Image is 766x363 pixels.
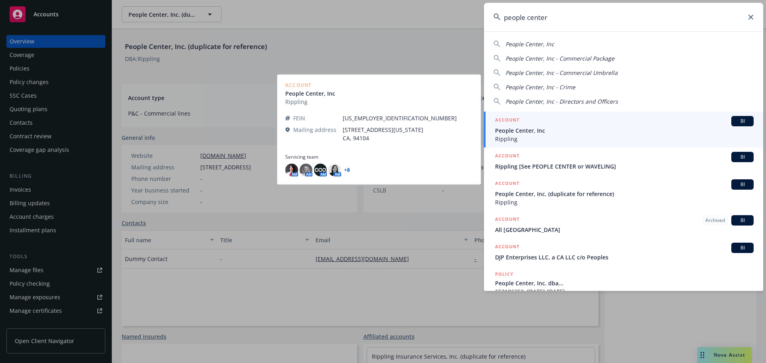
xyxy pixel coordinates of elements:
[734,217,750,224] span: BI
[734,118,750,125] span: BI
[495,279,754,287] span: People Center, Inc. dba...
[495,226,754,234] span: All [GEOGRAPHIC_DATA]
[505,69,618,77] span: People Center, Inc - Commercial Umbrella
[495,253,754,261] span: DJP Enterprises LLC, a CA LLC c/o Peoples
[484,238,763,266] a: ACCOUNTBIDJP Enterprises LLC, a CA LLC c/o Peoples
[505,83,575,91] span: People Center, Inc - Crime
[484,211,763,238] a: ACCOUNTArchivedBIAll [GEOGRAPHIC_DATA]
[505,98,618,105] span: People Center, Inc - Directors and Officers
[505,40,554,48] span: People Center, Inc
[484,266,763,300] a: POLICYPeople Center, Inc. dba...652186353, [DATE]-[DATE]
[484,112,763,147] a: ACCOUNTBIPeople Center, IncRippling
[484,175,763,211] a: ACCOUNTBIPeople Center, Inc. (duplicate for reference)Rippling
[495,116,519,126] h5: ACCOUNT
[734,181,750,188] span: BI
[484,3,763,31] input: Search...
[484,147,763,175] a: ACCOUNTBIRippling [See PEOPLE CENTER or WAVELING]
[495,162,754,171] span: Rippling [See PEOPLE CENTER or WAVELING]
[705,217,725,224] span: Archived
[495,270,513,278] h5: POLICY
[734,153,750,161] span: BI
[495,198,754,206] span: Rippling
[495,287,754,296] span: 652186353, [DATE]-[DATE]
[495,152,519,161] h5: ACCOUNT
[495,215,519,225] h5: ACCOUNT
[734,244,750,251] span: BI
[495,190,754,198] span: People Center, Inc. (duplicate for reference)
[495,135,754,143] span: Rippling
[495,179,519,189] h5: ACCOUNT
[495,126,754,135] span: People Center, Inc
[505,55,614,62] span: People Center, Inc - Commercial Package
[495,243,519,252] h5: ACCOUNT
